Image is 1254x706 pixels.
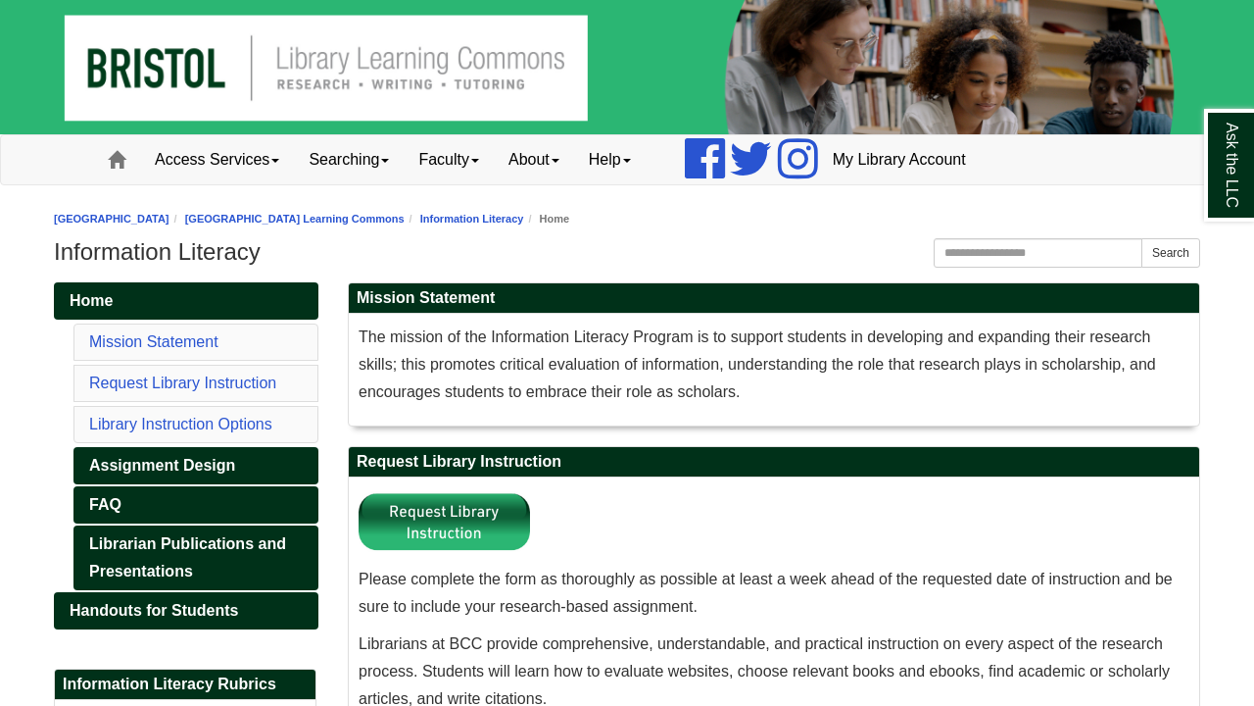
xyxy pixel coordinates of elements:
[494,135,574,184] a: About
[54,210,1200,228] nav: breadcrumb
[140,135,294,184] a: Access Services
[349,447,1199,478] h2: Request Library Instruction
[359,328,1156,400] span: The mission of the Information Literacy Program is to support students in developing and expandin...
[70,292,113,309] span: Home
[404,135,494,184] a: Faculty
[349,283,1199,314] h2: Mission Statement
[294,135,404,184] a: Searching
[54,282,318,320] a: Home
[89,416,272,432] a: Library Instruction Options
[73,486,318,524] a: FAQ
[73,447,318,484] a: Assignment Design
[54,213,169,225] a: [GEOGRAPHIC_DATA]
[54,592,318,630] a: Handouts for Students
[818,135,981,184] a: My Library Account
[89,333,218,350] a: Mission Statement
[185,213,405,225] a: [GEOGRAPHIC_DATA] Learning Commons
[1141,238,1200,268] button: Search
[359,487,530,556] img: Library Instruction Button
[574,135,646,184] a: Help
[359,571,1173,615] span: Please complete the form as thoroughly as possible at least a week ahead of the requested date of...
[420,213,524,225] a: Information Literacy
[55,670,315,700] h2: Information Literacy Rubrics
[89,375,276,391] a: Request Library Instruction
[70,602,238,619] span: Handouts for Students
[523,210,569,228] li: Home
[73,526,318,590] a: Librarian Publications and Presentations
[54,238,1200,266] h1: Information Literacy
